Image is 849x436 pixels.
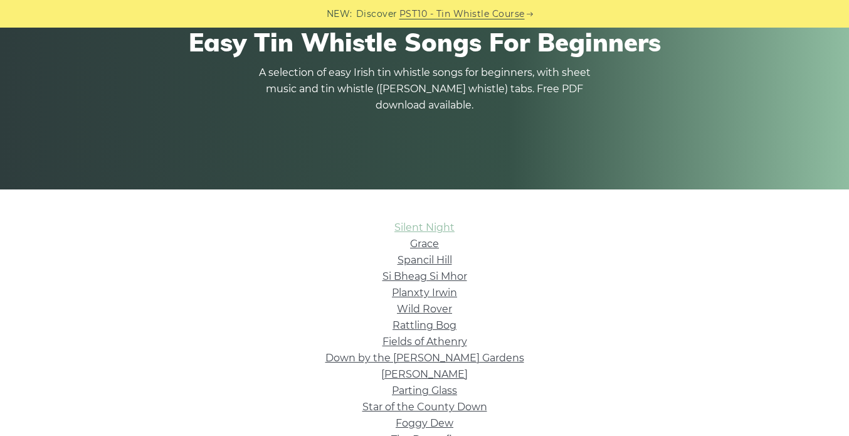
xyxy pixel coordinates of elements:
a: PST10 - Tin Whistle Course [399,7,525,21]
a: Fields of Athenry [382,336,467,348]
a: Parting Glass [392,385,457,396]
a: [PERSON_NAME] [381,368,468,380]
a: Star of the County Down [362,401,487,413]
h1: Easy Tin Whistle Songs For Beginners [71,27,778,57]
a: Si­ Bheag Si­ Mhor [382,270,467,282]
a: Down by the [PERSON_NAME] Gardens [325,352,524,364]
a: Silent Night [394,221,455,233]
a: Planxty Irwin [392,287,457,299]
span: Discover [356,7,398,21]
a: Rattling Bog [393,319,456,331]
span: NEW: [327,7,352,21]
a: Foggy Dew [396,417,453,429]
a: Wild Rover [397,303,452,315]
a: Spancil Hill [398,254,452,266]
p: A selection of easy Irish tin whistle songs for beginners, with sheet music and tin whistle ([PER... [255,65,594,114]
a: Grace [410,238,439,250]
